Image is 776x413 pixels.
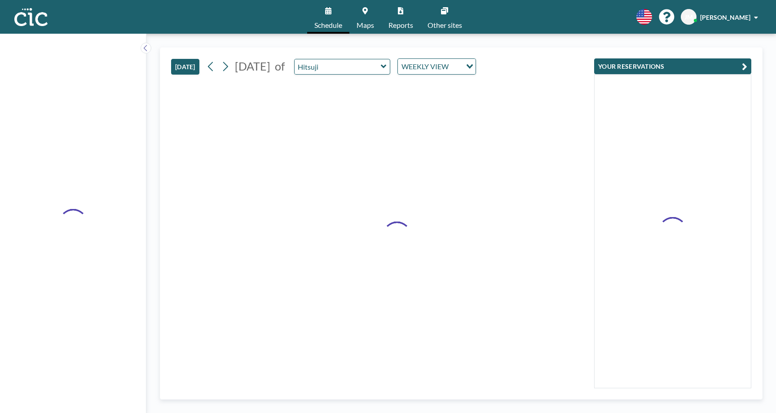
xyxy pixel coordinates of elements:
[594,58,751,74] button: YOUR RESERVATIONS
[14,8,48,26] img: organization-logo
[700,13,750,21] span: [PERSON_NAME]
[428,22,462,29] span: Other sites
[398,59,476,74] div: Search for option
[684,13,693,21] span: JM
[275,59,285,73] span: of
[295,59,381,74] input: Hitsuji
[235,59,270,73] span: [DATE]
[314,22,342,29] span: Schedule
[388,22,413,29] span: Reports
[357,22,374,29] span: Maps
[451,61,461,72] input: Search for option
[171,59,199,75] button: [DATE]
[400,61,450,72] span: WEEKLY VIEW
